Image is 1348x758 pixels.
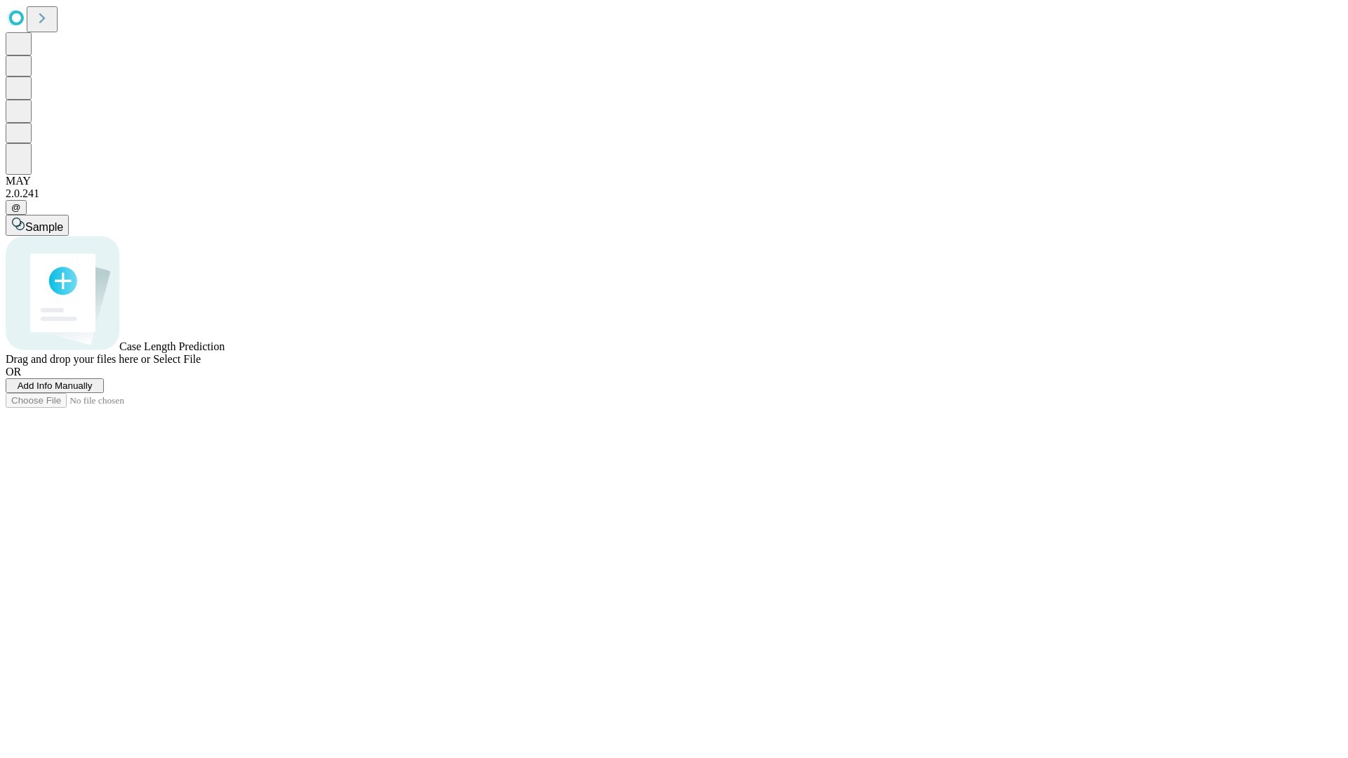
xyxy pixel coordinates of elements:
button: @ [6,200,27,215]
span: Sample [25,221,63,233]
span: Drag and drop your files here or [6,353,150,365]
span: Case Length Prediction [119,340,225,352]
span: Select File [153,353,201,365]
span: @ [11,202,21,213]
div: MAY [6,175,1342,187]
span: Add Info Manually [18,380,93,391]
button: Sample [6,215,69,236]
div: 2.0.241 [6,187,1342,200]
button: Add Info Manually [6,378,104,393]
span: OR [6,366,21,378]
